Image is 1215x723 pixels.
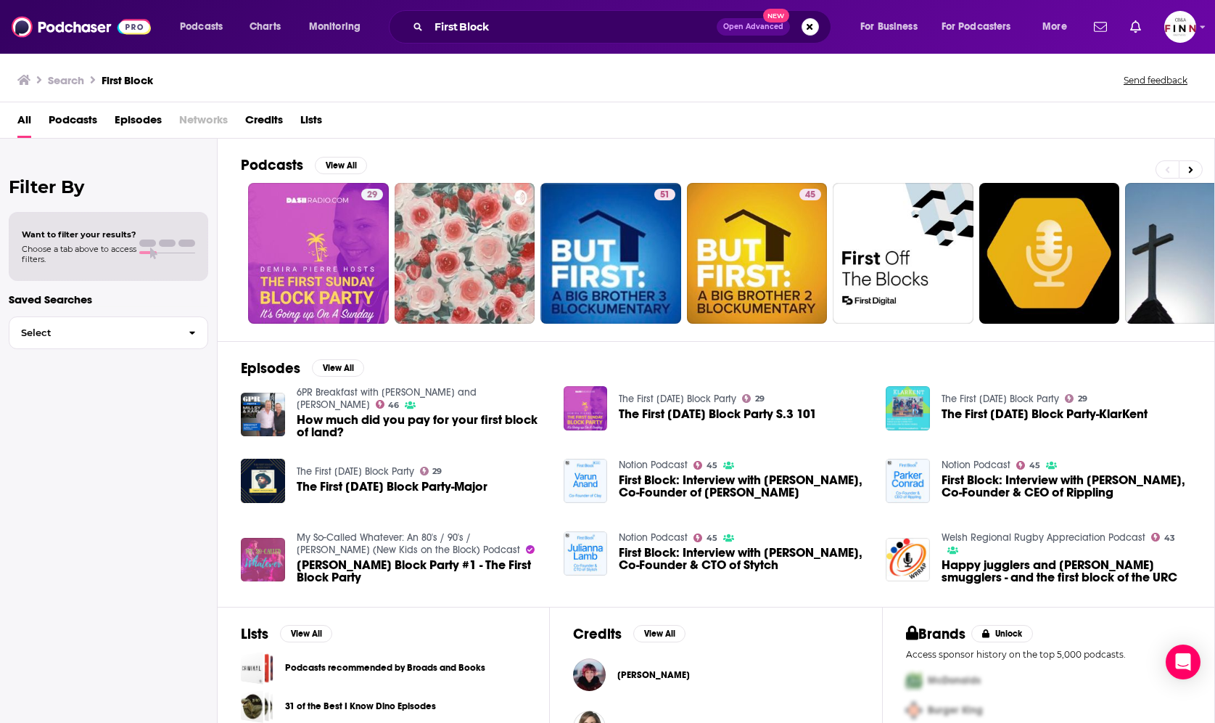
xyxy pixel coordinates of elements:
a: 29 [1065,394,1087,403]
button: Send feedback [1119,74,1192,86]
span: 29 [367,188,377,203]
img: First Pro Logo [900,666,928,695]
a: Lists [300,108,322,138]
span: More [1042,17,1067,37]
img: Happy jugglers and budgie smugglers - and the first block of the URC [886,538,930,582]
a: NKOTB Block Party #1 - The First Block Party [241,538,285,582]
div: Search podcasts, credits, & more... [403,10,845,44]
a: The First Sunday Block Party-Major [297,481,487,493]
h2: Credits [573,625,622,643]
button: View All [312,359,364,377]
span: For Business [860,17,918,37]
a: 6PR Breakfast with Millsy and Karl [297,386,477,411]
span: For Podcasters [942,17,1011,37]
button: Unlock [971,625,1033,642]
h2: Episodes [241,359,300,377]
span: 43 [1164,535,1175,542]
img: Lydia Winters [573,658,606,691]
a: The First Sunday Block Party [942,393,1059,405]
a: 29 [361,189,383,200]
a: 31 of the Best I Know Dino Episodes [285,698,436,714]
span: Happy jugglers and [PERSON_NAME] smugglers - and the first block of the URC [942,559,1191,584]
a: Podcasts recommended by Broads and Books [241,652,273,685]
a: ListsView All [241,625,332,643]
img: The First Sunday Block Party-Major [241,459,285,503]
h2: Podcasts [241,156,303,174]
img: How much did you pay for your first block of land? [241,393,285,437]
a: First Block: Interview with Varun Anand, Co-Founder of Clay [619,474,868,499]
button: Lydia WintersLydia Winters [573,652,858,698]
a: Happy jugglers and budgie smugglers - and the first block of the URC [942,559,1191,584]
a: Episodes [115,108,162,138]
a: 45 [693,461,717,470]
span: First Block: Interview with [PERSON_NAME], Co-Founder of [PERSON_NAME] [619,474,868,499]
img: First Block: Interview with Parker Conrad, Co-Founder & CEO of Rippling [886,459,930,503]
h2: Brands [906,625,966,643]
div: Open Intercom Messenger [1166,645,1200,679]
h3: Search [48,73,84,87]
a: The First Sunday Block Party [297,465,414,478]
span: [PERSON_NAME] [617,669,690,681]
span: McDonalds [928,674,981,687]
a: Show notifications dropdown [1124,15,1147,39]
p: Saved Searches [9,293,208,306]
a: Show notifications dropdown [1088,15,1113,39]
a: 51 [654,189,675,200]
h3: First Block [102,73,153,87]
button: Open AdvancedNew [717,18,790,36]
a: Notion Podcast [619,459,688,471]
a: Credits [245,108,283,138]
img: The First Sunday Block Party-KlarKent [886,386,930,430]
a: Charts [240,15,289,38]
button: Show profile menu [1164,11,1196,43]
a: Notion Podcast [619,531,688,544]
span: The First [DATE] Block Party S.3 101 [619,408,817,420]
a: All [17,108,31,138]
img: User Profile [1164,11,1196,43]
span: Open Advanced [723,23,783,30]
button: open menu [932,15,1032,38]
a: 29 [420,467,442,475]
a: 31 of the Best I Know Dino Episodes [241,690,273,723]
a: The First Sunday Block Party S.3 101 [619,408,817,420]
a: Podcasts [49,108,97,138]
span: Select [9,328,177,338]
a: CreditsView All [573,625,685,643]
a: Podcasts recommended by Broads and Books [285,660,485,676]
a: EpisodesView All [241,359,364,377]
button: Select [9,316,208,349]
a: 45 [799,189,821,200]
span: 46 [388,402,399,409]
a: First Block: Interview with Julianna Lamb, Co-Founder & CTO of Stytch [564,531,608,576]
span: Monitoring [309,17,361,37]
a: My So-Called Whatever: An 80's / 90's / NKOTB (New Kids on the Block) Podcast [297,531,520,556]
span: Choose a tab above to access filters. [22,244,136,264]
a: Welsh Regional Rugby Appreciation Podcast [942,531,1145,544]
span: Charts [250,17,281,37]
img: The First Sunday Block Party S.3 101 [564,386,608,430]
span: 45 [805,188,815,203]
span: How much did you pay for your first block of land? [297,414,546,438]
a: First Block: Interview with Parker Conrad, Co-Founder & CEO of Rippling [942,474,1191,499]
img: First Block: Interview with Varun Anand, Co-Founder of Clay [564,459,608,503]
a: Lydia Winters [617,669,690,681]
span: 45 [707,535,717,542]
span: 29 [755,396,765,402]
span: 51 [660,188,670,203]
button: open menu [1032,15,1085,38]
span: 45 [1029,462,1040,469]
span: New [763,9,789,23]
